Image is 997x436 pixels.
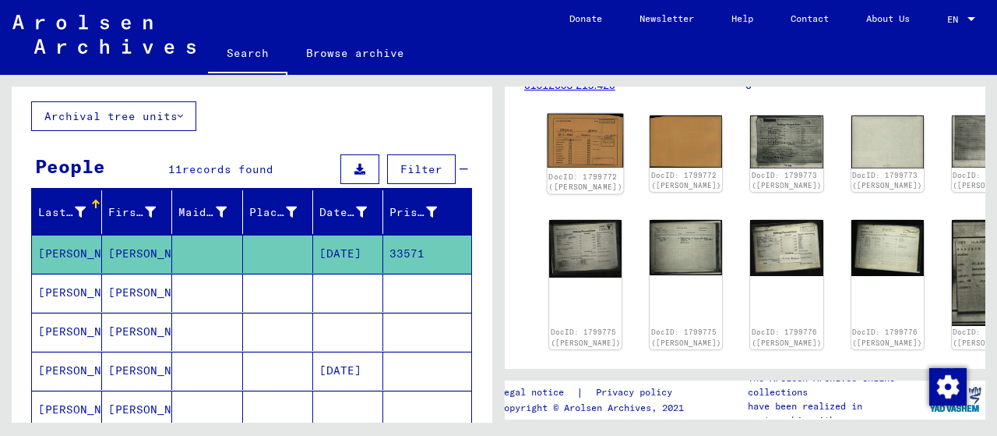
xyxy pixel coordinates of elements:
img: Change consent [929,368,967,406]
mat-header-cell: First Name [102,190,172,234]
mat-cell: 33571 [383,235,471,273]
span: records found [182,162,273,176]
a: DocID: 1799773 ([PERSON_NAME]) [852,171,922,190]
a: DocID: 1799773 ([PERSON_NAME]) [752,171,822,190]
p: have been realized in partnership with [748,399,925,427]
mat-cell: [PERSON_NAME] [32,313,102,351]
div: Last Name [38,204,86,221]
img: 002.jpg [650,220,722,275]
mat-cell: [PERSON_NAME] [102,352,172,390]
button: Filter [387,154,456,184]
mat-header-cell: Date of Birth [313,190,383,234]
a: Legal notice [498,385,576,401]
div: Last Name [38,200,105,225]
img: 002.jpg [851,220,924,276]
p: Copyright © Arolsen Archives, 2021 [498,401,691,415]
mat-cell: [PERSON_NAME] [32,352,102,390]
mat-cell: [PERSON_NAME] [102,235,172,273]
a: DocID: 1799776 ([PERSON_NAME]) [752,328,822,347]
mat-cell: [PERSON_NAME] [32,391,102,429]
div: Place of Birth [249,200,316,225]
img: 002.jpg [650,115,722,168]
img: 001.jpg [750,220,823,275]
mat-header-cell: Last Name [32,190,102,234]
mat-cell: [DATE] [313,235,383,273]
div: Maiden Name [178,200,245,225]
img: 001.jpg [548,114,624,168]
div: People [35,152,105,180]
mat-header-cell: Maiden Name [172,190,242,234]
mat-cell: [DATE] [313,352,383,390]
img: yv_logo.png [926,380,985,419]
span: Filter [400,162,442,176]
span: EN [947,14,964,25]
div: Date of Birth [319,204,367,221]
img: Arolsen_neg.svg [12,15,196,54]
div: Prisoner # [389,200,456,225]
div: First Name [108,200,175,225]
div: Prisoner # [389,204,437,221]
mat-cell: [PERSON_NAME] [102,313,172,351]
mat-cell: [PERSON_NAME] [102,274,172,312]
p: The Arolsen Archives online collections [748,371,925,399]
div: | [498,385,691,401]
a: DocID: 1799775 ([PERSON_NAME]) [651,328,721,347]
mat-header-cell: Place of Birth [243,190,313,234]
img: 001.jpg [750,115,823,168]
img: 001.jpg [549,220,622,278]
div: Place of Birth [249,204,297,221]
a: Search [208,34,287,75]
mat-cell: [PERSON_NAME] [32,235,102,273]
a: DocID: 1799776 ([PERSON_NAME]) [852,328,922,347]
a: DocID: 1799772 ([PERSON_NAME]) [548,172,622,192]
div: Maiden Name [178,204,226,221]
a: DocID: 1799775 ([PERSON_NAME]) [551,328,621,347]
div: Date of Birth [319,200,386,225]
div: First Name [108,204,156,221]
a: DocID: 1799772 ([PERSON_NAME]) [651,171,721,190]
img: 002.jpg [851,115,924,168]
button: Archival tree units [31,101,196,131]
a: Privacy policy [583,385,691,401]
mat-cell: [PERSON_NAME] [32,274,102,312]
span: 11 [168,162,182,176]
mat-header-cell: Prisoner # [383,190,471,234]
mat-cell: [PERSON_NAME] [102,391,172,429]
a: Browse archive [287,34,423,72]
